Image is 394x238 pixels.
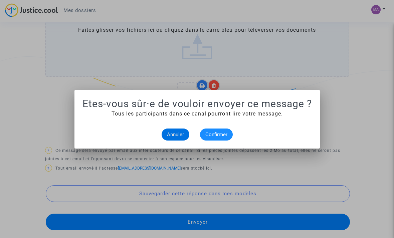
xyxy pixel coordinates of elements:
span: Tous les participants dans ce canal pourront lire votre message. [112,110,283,117]
button: Confirmer [200,129,233,141]
button: Annuler [162,129,189,141]
h1: Etes-vous sûr·e de vouloir envoyer ce message ? [82,98,312,110]
span: Annuler [167,132,184,138]
span: Confirmer [205,132,227,138]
